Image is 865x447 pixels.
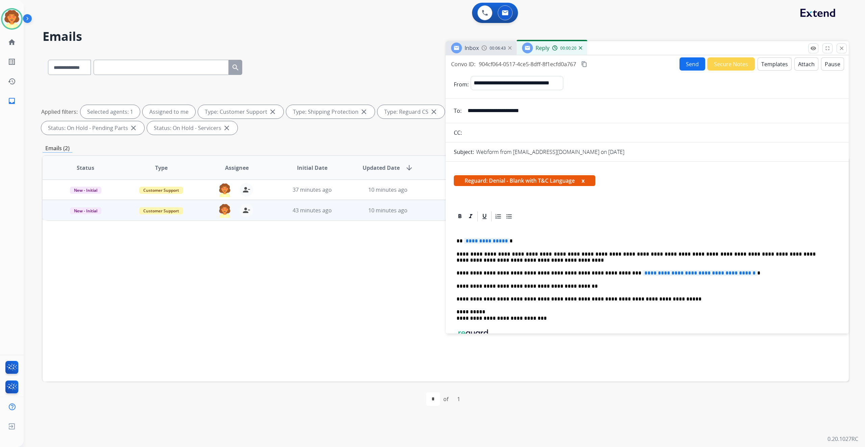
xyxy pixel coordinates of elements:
[679,57,705,71] button: Send
[223,124,231,132] mat-icon: close
[8,97,16,105] mat-icon: inbox
[443,395,448,403] div: of
[451,60,475,68] p: Convo ID:
[454,148,474,156] p: Subject:
[143,105,195,119] div: Assigned to me
[218,183,231,197] img: agent-avatar
[827,435,858,443] p: 0.20.1027RC
[466,211,476,221] div: Italic
[536,44,549,52] span: Reply
[504,211,514,221] div: Bullet List
[297,164,327,172] span: Initial Date
[581,61,587,67] mat-icon: content_copy
[198,105,283,119] div: Type: Customer Support
[454,107,462,115] p: To:
[758,57,792,71] button: Templates
[8,77,16,85] mat-icon: history
[269,108,277,116] mat-icon: close
[242,206,250,214] mat-icon: person_remove
[43,144,72,153] p: Emails (2)
[43,30,849,43] h2: Emails
[286,105,375,119] div: Type: Shipping Protection
[293,207,332,214] span: 43 minutes ago
[377,105,445,119] div: Type: Reguard CS
[368,207,407,214] span: 10 minutes ago
[139,207,183,214] span: Customer Support
[293,186,332,193] span: 37 minutes ago
[452,392,466,406] div: 1
[363,164,400,172] span: Updated Date
[454,80,469,88] p: From:
[8,58,16,66] mat-icon: list_alt
[147,121,238,135] div: Status: On Hold - Servicers
[493,211,503,221] div: Ordered List
[41,121,144,135] div: Status: On Hold - Pending Parts
[455,211,465,221] div: Bold
[794,57,818,71] button: Attach
[479,211,490,221] div: Underline
[368,186,407,193] span: 10 minutes ago
[560,46,576,51] span: 00:00:20
[707,57,755,71] button: Secure Notes
[476,148,624,156] p: Webform from [EMAIL_ADDRESS][DOMAIN_NAME] on [DATE]
[8,38,16,46] mat-icon: home
[139,187,183,194] span: Customer Support
[2,9,21,28] img: avatar
[479,60,576,68] span: 904cf064-0517-4ce5-8dff-8f1ecfd0a767
[360,108,368,116] mat-icon: close
[824,45,831,51] mat-icon: fullscreen
[821,57,844,71] button: Pause
[41,108,78,116] p: Applied filters:
[70,207,101,214] span: New - Initial
[839,45,845,51] mat-icon: close
[454,175,595,186] span: Reguard: Denial - Blank with T&C Language
[225,164,249,172] span: Assignee
[242,186,250,194] mat-icon: person_remove
[454,129,462,137] p: CC:
[810,45,816,51] mat-icon: remove_red_eye
[80,105,140,119] div: Selected agents: 1
[77,164,94,172] span: Status
[218,204,231,218] img: agent-avatar
[231,63,240,72] mat-icon: search
[465,44,479,52] span: Inbox
[405,164,413,172] mat-icon: arrow_downward
[129,124,138,132] mat-icon: close
[155,164,168,172] span: Type
[490,46,506,51] span: 00:06:43
[582,177,585,185] button: x
[70,187,101,194] span: New - Initial
[430,108,438,116] mat-icon: close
